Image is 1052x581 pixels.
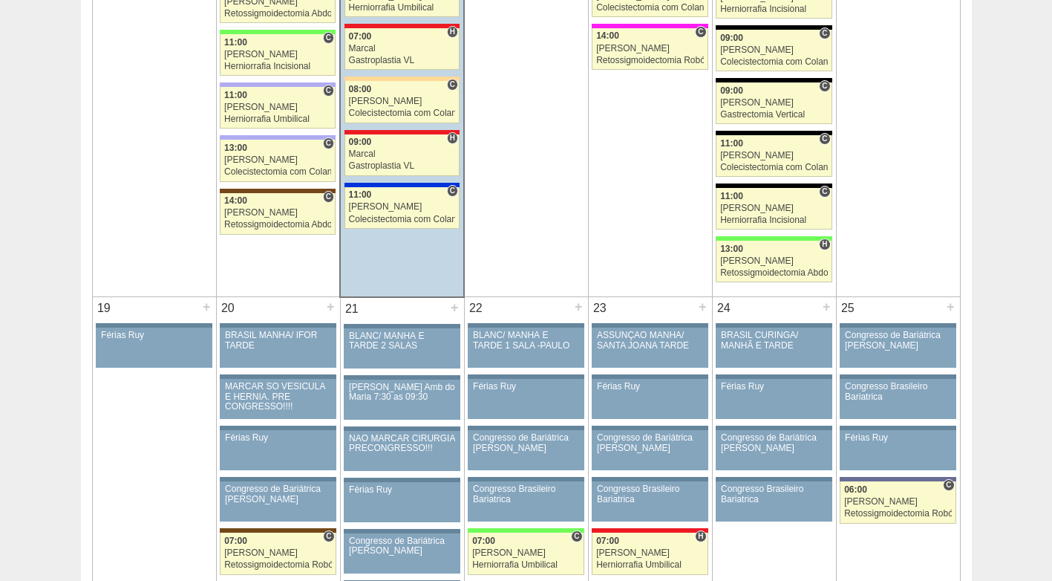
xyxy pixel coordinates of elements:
[349,149,456,159] div: Marcal
[721,484,827,504] div: Congresso Brasileiro Bariatrica
[465,297,488,319] div: 22
[473,382,579,392] div: Férias Ruy
[696,297,709,317] div: +
[225,382,331,412] div: MARCAR SÓ VESICULA E HERNIA. PRE CONGRESSO!!!!
[473,331,579,350] div: BLANC/ MANHÃ E TARDE 1 SALA -PAULO
[344,375,460,380] div: Key: Aviso
[220,481,336,522] a: Congresso de Bariátrica [PERSON_NAME]
[592,477,708,481] div: Key: Aviso
[224,143,247,153] span: 13:00
[819,186,830,198] span: Consultório
[349,108,456,118] div: Colecistectomia com Colangiografia VL
[592,28,708,70] a: C 14:00 [PERSON_NAME] Retossigmoidectomia Robótica
[323,530,334,542] span: Consultório
[720,33,743,43] span: 09:00
[323,191,334,203] span: Consultório
[324,297,337,317] div: +
[720,85,743,96] span: 09:00
[468,426,584,430] div: Key: Aviso
[349,161,456,171] div: Gastroplastia VL
[468,323,584,328] div: Key: Aviso
[840,481,955,523] a: C 06:00 [PERSON_NAME] Retossigmoidectomia Robótica
[840,323,955,328] div: Key: Aviso
[220,82,336,87] div: Key: Christóvão da Gama
[716,241,832,282] a: H 13:00 [PERSON_NAME] Retossigmoidectomia Abdominal
[220,430,336,470] a: Férias Ruy
[225,331,331,350] div: BRASIL MANHÃ/ IFOR TARDE
[349,383,455,402] div: [PERSON_NAME] Amb do Maria 7:30 as 09:30
[344,478,460,482] div: Key: Aviso
[716,135,832,177] a: C 11:00 [PERSON_NAME] Colecistectomia com Colangiografia VL
[224,548,332,558] div: [PERSON_NAME]
[721,382,827,392] div: Férias Ruy
[844,497,952,507] div: [PERSON_NAME]
[819,133,830,145] span: Consultório
[344,533,460,574] a: Congresso de Bariátrica [PERSON_NAME]
[837,297,860,319] div: 25
[344,380,460,420] a: [PERSON_NAME] Amb do Maria 7:30 as 09:30
[720,151,828,160] div: [PERSON_NAME]
[224,62,331,71] div: Herniorrafia Incisional
[572,297,585,317] div: +
[468,430,584,470] a: Congresso de Bariátrica [PERSON_NAME]
[596,30,619,41] span: 14:00
[468,481,584,522] a: Congresso Brasileiro Bariatrica
[845,382,951,401] div: Congresso Brasileiro Bariatrica
[845,433,951,443] div: Férias Ruy
[716,379,832,419] a: Férias Ruy
[720,256,828,266] div: [PERSON_NAME]
[323,137,334,149] span: Consultório
[592,426,708,430] div: Key: Aviso
[349,31,372,42] span: 07:00
[349,331,455,351] div: BLANC/ MANHÃ E TARDE 2 SALAS
[716,481,832,522] a: Congresso Brasileiro Bariatrica
[224,167,331,177] div: Colecistectomia com Colangiografia VL
[720,110,828,120] div: Gastrectomia Vertical
[472,548,580,558] div: [PERSON_NAME]
[468,328,584,368] a: BLANC/ MANHÃ E TARDE 1 SALA -PAULO
[819,238,830,250] span: Hospital
[472,536,495,546] span: 07:00
[224,9,331,19] div: Retossigmoidectomia Abdominal
[597,433,703,452] div: Congresso de Bariátrica [PERSON_NAME]
[592,481,708,522] a: Congresso Brasileiro Bariatrica
[220,426,336,430] div: Key: Aviso
[721,433,827,452] div: Congresso de Bariátrica [PERSON_NAME]
[840,430,955,470] a: Férias Ruy
[349,215,456,224] div: Colecistectomia com Colangiografia VL
[447,79,458,91] span: Consultório
[716,426,832,430] div: Key: Aviso
[720,163,828,172] div: Colecistectomia com Colangiografia VL
[349,3,456,13] div: Herniorrafia Umbilical
[596,56,704,65] div: Retossigmoidectomia Robótica
[716,188,832,230] a: C 11:00 [PERSON_NAME] Herniorrafia Incisional
[447,26,458,38] span: Hospital
[349,56,456,65] div: Gastroplastia VL
[716,82,832,124] a: C 09:00 [PERSON_NAME] Gastrectomia Vertical
[716,184,832,188] div: Key: Blanc
[592,374,708,379] div: Key: Aviso
[468,533,584,574] a: C 07:00 [PERSON_NAME] Herniorrafia Umbilical
[224,195,247,206] span: 14:00
[844,509,952,519] div: Retossigmoidectomia Robótica
[473,433,579,452] div: Congresso de Bariátrica [PERSON_NAME]
[571,530,582,542] span: Consultório
[720,138,743,149] span: 11:00
[716,78,832,82] div: Key: Blanc
[844,484,867,495] span: 06:00
[592,328,708,368] a: ASSUNÇÃO MANHÃ/ SANTA JOANA TARDE
[592,528,708,533] div: Key: Assunção
[592,379,708,419] a: Férias Ruy
[224,560,332,570] div: Retossigmoidectomia Robótica
[596,536,619,546] span: 07:00
[224,37,247,48] span: 11:00
[472,560,580,570] div: Herniorrafia Umbilical
[695,26,706,38] span: Consultório
[845,331,951,350] div: Congresso de Bariátrica [PERSON_NAME]
[344,187,460,229] a: C 11:00 [PERSON_NAME] Colecistectomia com Colangiografia VL
[597,382,703,392] div: Férias Ruy
[349,485,455,495] div: Férias Ruy
[840,477,955,481] div: Key: Vila Nova Star
[224,103,331,112] div: [PERSON_NAME]
[721,331,827,350] div: BRASIL CURINGA/ MANHÃ E TARDE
